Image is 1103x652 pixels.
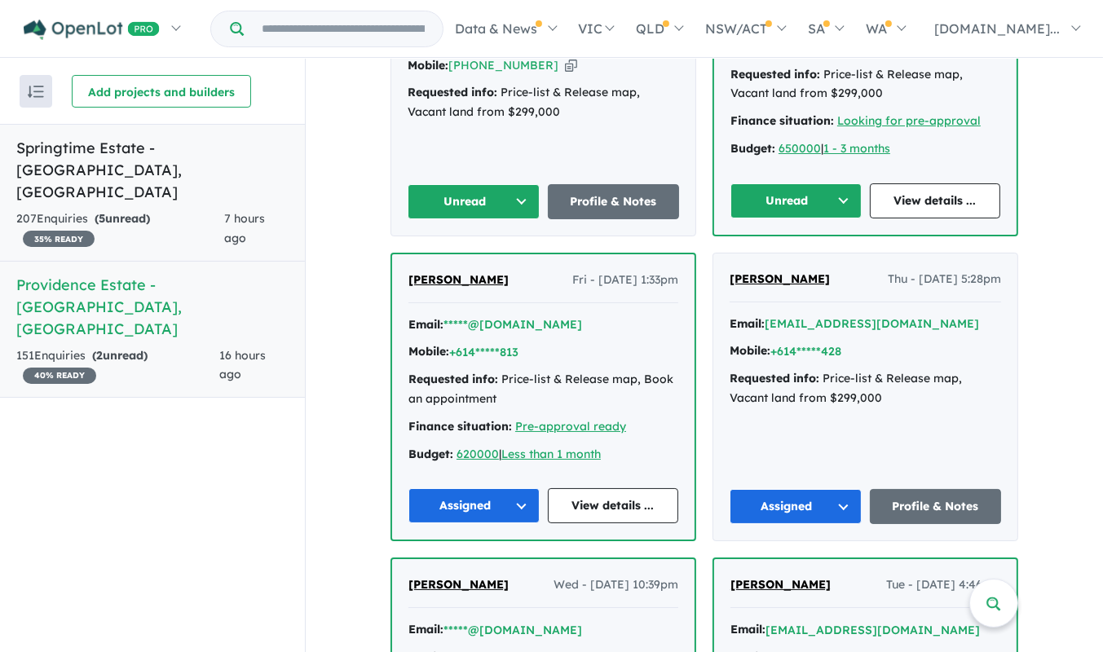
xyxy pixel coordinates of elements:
a: [PERSON_NAME] [408,271,509,290]
strong: ( unread) [92,348,148,363]
span: Tue - [DATE] 4:46pm [886,575,1000,595]
div: Price-list & Release map, Vacant land from $299,000 [408,83,679,122]
strong: ( unread) [95,211,150,226]
strong: Budget: [408,447,453,461]
button: Unread [730,183,862,218]
button: Copy [565,57,577,74]
button: Unread [408,184,540,219]
strong: Requested info: [408,372,498,386]
a: Pre-approval ready [515,419,626,434]
span: [PERSON_NAME] [408,272,509,287]
strong: Mobile: [730,343,770,358]
span: [DOMAIN_NAME]... [934,20,1060,37]
div: 151 Enquir ies [16,346,219,385]
strong: Email: [730,316,765,331]
strong: Mobile: [408,58,448,73]
h5: Providence Estate - [GEOGRAPHIC_DATA] , [GEOGRAPHIC_DATA] [16,274,289,340]
a: View details ... [548,488,679,523]
a: 650000 [779,141,821,156]
a: Looking for pre-approval [837,113,981,128]
strong: Requested info: [408,85,497,99]
span: Wed - [DATE] 10:39pm [554,575,678,595]
strong: Finance situation: [408,419,512,434]
a: [PERSON_NAME] [730,575,831,595]
a: 620000 [457,447,499,461]
span: [PERSON_NAME] [730,271,830,286]
img: Openlot PRO Logo White [24,20,160,40]
strong: Email: [408,622,443,637]
div: | [730,139,1000,159]
button: Assigned [730,489,862,524]
div: | [408,445,678,465]
strong: Email: [730,622,765,637]
a: [PHONE_NUMBER] [448,58,558,73]
span: 7 hours ago [224,211,265,245]
strong: Requested info: [730,67,820,81]
strong: Email: [408,317,443,332]
a: [PERSON_NAME] [730,270,830,289]
button: Add projects and builders [72,75,251,108]
a: [PERSON_NAME] [408,575,509,595]
button: Assigned [408,488,540,523]
div: Price-list & Release map, Vacant land from $299,000 [730,369,1001,408]
a: 1 - 3 months [823,141,890,156]
strong: Mobile: [408,344,449,359]
a: Profile & Notes [870,489,1002,524]
span: [PERSON_NAME] [408,577,509,592]
strong: Budget: [730,141,775,156]
a: Profile & Notes [548,184,680,219]
a: Less than 1 month [501,447,601,461]
span: Fri - [DATE] 1:33pm [572,271,678,290]
a: View details ... [870,183,1001,218]
strong: Requested info: [730,371,819,385]
button: [EMAIL_ADDRESS][DOMAIN_NAME] [765,622,980,639]
span: [PERSON_NAME] [730,577,831,592]
input: Try estate name, suburb, builder or developer [247,11,439,46]
img: sort.svg [28,86,44,98]
span: Thu - [DATE] 5:28pm [888,270,1001,289]
div: 207 Enquir ies [16,209,224,249]
span: 16 hours ago [219,348,266,382]
span: 2 [96,348,103,363]
span: 40 % READY [23,368,96,384]
h5: Springtime Estate - [GEOGRAPHIC_DATA] , [GEOGRAPHIC_DATA] [16,137,289,203]
div: Price-list & Release map, Vacant land from $299,000 [730,65,1000,104]
button: [EMAIL_ADDRESS][DOMAIN_NAME] [765,315,979,333]
span: 5 [99,211,105,226]
strong: Finance situation: [730,113,834,128]
div: Price-list & Release map, Book an appointment [408,370,678,409]
span: 35 % READY [23,231,95,247]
